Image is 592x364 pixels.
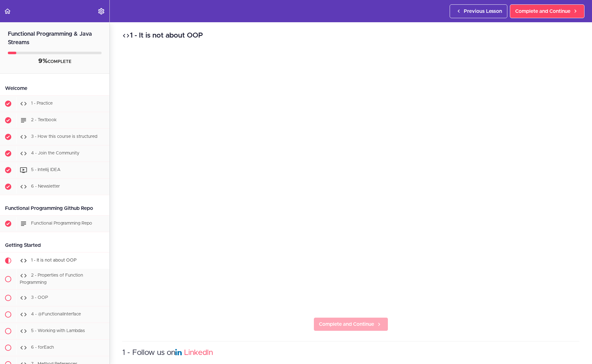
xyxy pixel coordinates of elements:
a: Complete and Continue [314,317,388,331]
span: 3 - How this course is structured [31,134,97,139]
span: 6 - forEach [31,345,54,350]
span: 4 - @FunctionalInterface [31,312,81,316]
a: LinkedIn [184,349,213,356]
h2: 1 - It is not about OOP [122,30,579,41]
svg: Back to course curriculum [4,8,11,15]
svg: Settings Menu [98,8,105,15]
a: Previous Lesson [450,4,507,18]
span: Previous Lesson [464,8,502,15]
span: 1 - Practice [31,101,53,106]
span: 2 - Textbook [31,118,57,122]
div: COMPLETE [8,57,102,65]
span: Functional Programming Repo [31,221,92,226]
a: Complete and Continue [510,4,584,18]
span: 5 - Intellij IDEA [31,168,61,172]
span: 3 - OOP [31,295,48,300]
span: 2 - Properties of Function Programming [20,273,83,285]
span: 4 - Join the Community [31,151,79,155]
span: 1 - It is not about OOP [31,258,77,263]
span: 6 - Newsletter [31,184,60,189]
span: 9% [38,58,48,64]
span: Complete and Continue [319,320,374,328]
span: 5 - Working with Lambdas [31,329,85,333]
span: Complete and Continue [515,8,570,15]
h3: 1 - Follow us on [122,348,579,358]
